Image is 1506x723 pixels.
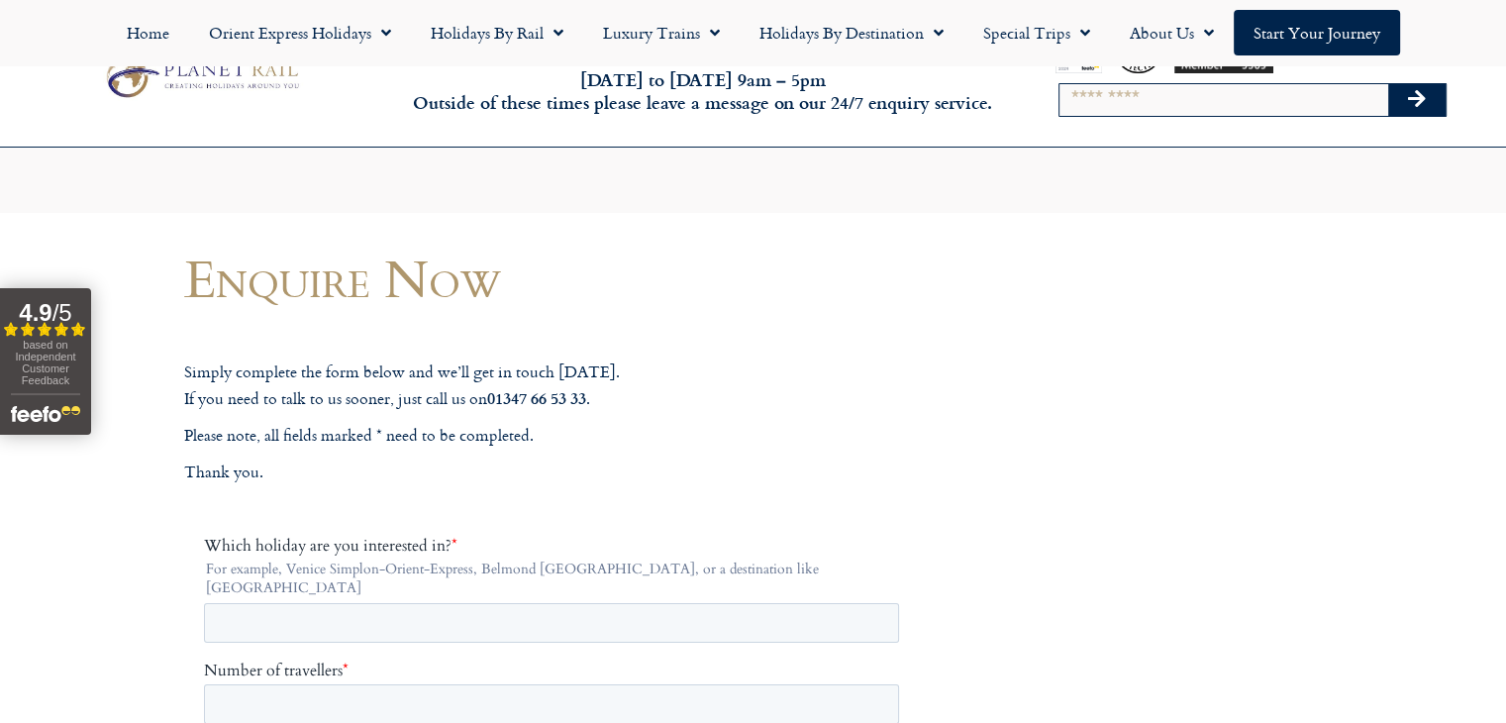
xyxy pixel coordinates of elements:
[1234,10,1400,55] a: Start your Journey
[98,52,304,102] img: Planet Rail Train Holidays Logo
[189,10,411,55] a: Orient Express Holidays
[407,68,999,115] h6: [DATE] to [DATE] 9am – 5pm Outside of these times please leave a message on our 24/7 enquiry serv...
[583,10,740,55] a: Luxury Trains
[184,249,927,307] h1: Enquire Now
[487,386,586,409] strong: 01347 66 53 33
[411,10,583,55] a: Holidays by Rail
[351,443,452,465] span: Your last name
[184,423,927,449] p: Please note, all fields marked * need to be completed.
[107,10,189,55] a: Home
[1388,84,1446,116] button: Search
[184,460,927,485] p: Thank you.
[10,10,1496,55] nav: Menu
[1110,10,1234,55] a: About Us
[963,10,1110,55] a: Special Trips
[740,10,963,55] a: Holidays by Destination
[184,360,927,411] p: Simply complete the form below and we’ll get in touch [DATE]. If you need to talk to us sooner, j...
